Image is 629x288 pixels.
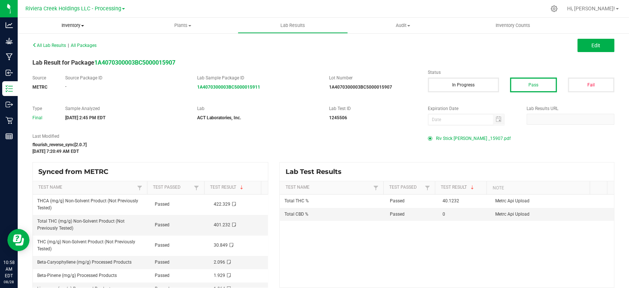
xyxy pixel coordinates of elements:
[38,185,135,191] a: Test NameSortable
[128,18,238,33] a: Plants
[32,59,175,66] span: Lab Result for Package
[214,202,230,207] span: 422.329
[155,260,170,265] span: Passed
[155,273,170,278] span: Passed
[423,183,432,192] a: Filter
[37,198,138,210] span: THCA (mg/g) Non-Solvent Product (Not Previously Tested)
[37,260,132,265] span: Beta-Caryophyllene (mg/g) Processed Products
[37,219,125,231] span: Total THC (mg/g) Non-Solvent Product (Not Previously Tested)
[32,149,79,154] strong: [DATE] 7:20:49 AM EDT
[6,133,13,140] inline-svg: Reports
[239,185,245,191] span: Sortable
[390,212,405,217] span: Passed
[495,212,530,217] span: Metrc Api Upload
[65,115,105,120] strong: [DATE] 2:45 PM EDT
[65,84,66,89] span: -
[18,18,128,33] a: Inventory
[214,273,225,278] span: 1.929
[577,39,614,52] button: Edit
[567,6,615,11] span: Hi, [PERSON_NAME]!
[214,222,230,227] span: 401.232
[436,133,511,144] span: Riv Stick [PERSON_NAME] _15907.pdf
[348,18,458,33] a: Audit
[128,22,238,29] span: Plants
[371,183,380,192] a: Filter
[37,273,117,278] span: Beta-Pinene (mg/g) Processed Products
[284,212,308,217] span: Total CBD %
[527,105,614,112] label: Lab Results URL
[348,22,458,29] span: Audit
[458,18,568,33] a: Inventory Counts
[25,6,121,12] span: Riviera Creek Holdings LLC - Processing
[155,202,170,207] span: Passed
[285,168,347,176] span: Lab Test Results
[32,85,48,90] strong: METRC
[32,133,417,140] label: Last Modified
[6,37,13,45] inline-svg: Grow
[549,5,559,12] div: Manage settings
[197,105,318,112] label: Lab
[286,185,371,191] a: Test NameSortable
[18,22,128,29] span: Inventory
[329,75,416,81] label: Lot Number
[38,168,114,176] span: Synced from METRC
[591,42,600,48] span: Edit
[210,185,258,191] a: Test ResultSortable
[155,222,170,227] span: Passed
[6,85,13,92] inline-svg: Inventory
[153,185,192,191] a: Test PassedSortable
[428,105,516,112] label: Expiration Date
[329,105,416,112] label: Lab Test ID
[94,59,175,66] a: 1A4070300003BC5000015907
[68,43,69,48] span: |
[270,22,315,29] span: Lab Results
[469,185,475,191] span: Sortable
[329,85,392,90] strong: 1A4070300003BC5000015907
[197,75,318,81] label: Lab Sample Package ID
[486,181,590,195] th: Note
[135,183,144,192] a: Filter
[192,183,201,192] a: Filter
[510,78,556,92] button: Pass
[32,114,54,121] div: Final
[6,53,13,61] inline-svg: Manufacturing
[32,142,87,147] strong: flourish_reverse_sync[2.0.7]
[6,21,13,29] inline-svg: Analytics
[71,43,97,48] span: All Packages
[443,212,445,217] span: 0
[568,78,614,92] button: Fail
[428,78,499,92] button: In Progress
[428,136,432,141] form-radio-button: Primary COA
[155,243,170,248] span: Passed
[389,185,423,191] a: Test PassedSortable
[428,69,614,76] label: Status
[238,18,348,33] a: Lab Results
[197,85,260,90] a: 1A4070300003BC5000015911
[3,279,14,285] p: 08/28
[390,198,405,203] span: Passed
[6,101,13,108] inline-svg: Outbound
[65,105,186,112] label: Sample Analyzed
[284,198,308,203] span: Total THC %
[6,69,13,76] inline-svg: Inbound
[197,115,241,120] strong: ACT Laboratories, Inc.
[65,75,186,81] label: Source Package ID
[443,198,459,203] span: 40.1232
[7,229,29,251] iframe: Resource center
[441,185,484,191] a: Test ResultSortable
[3,259,14,279] p: 10:58 AM EDT
[329,115,347,120] strong: 1245506
[32,43,66,48] span: All Lab Results
[495,198,530,203] span: Metrc Api Upload
[37,239,135,251] span: THC (mg/g) Non-Solvent Product (Not Previously Tested)
[486,22,540,29] span: Inventory Counts
[214,260,225,265] span: 2.096
[32,75,54,81] label: Source
[214,243,228,248] span: 30.849
[6,117,13,124] inline-svg: Retail
[32,105,54,112] label: Type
